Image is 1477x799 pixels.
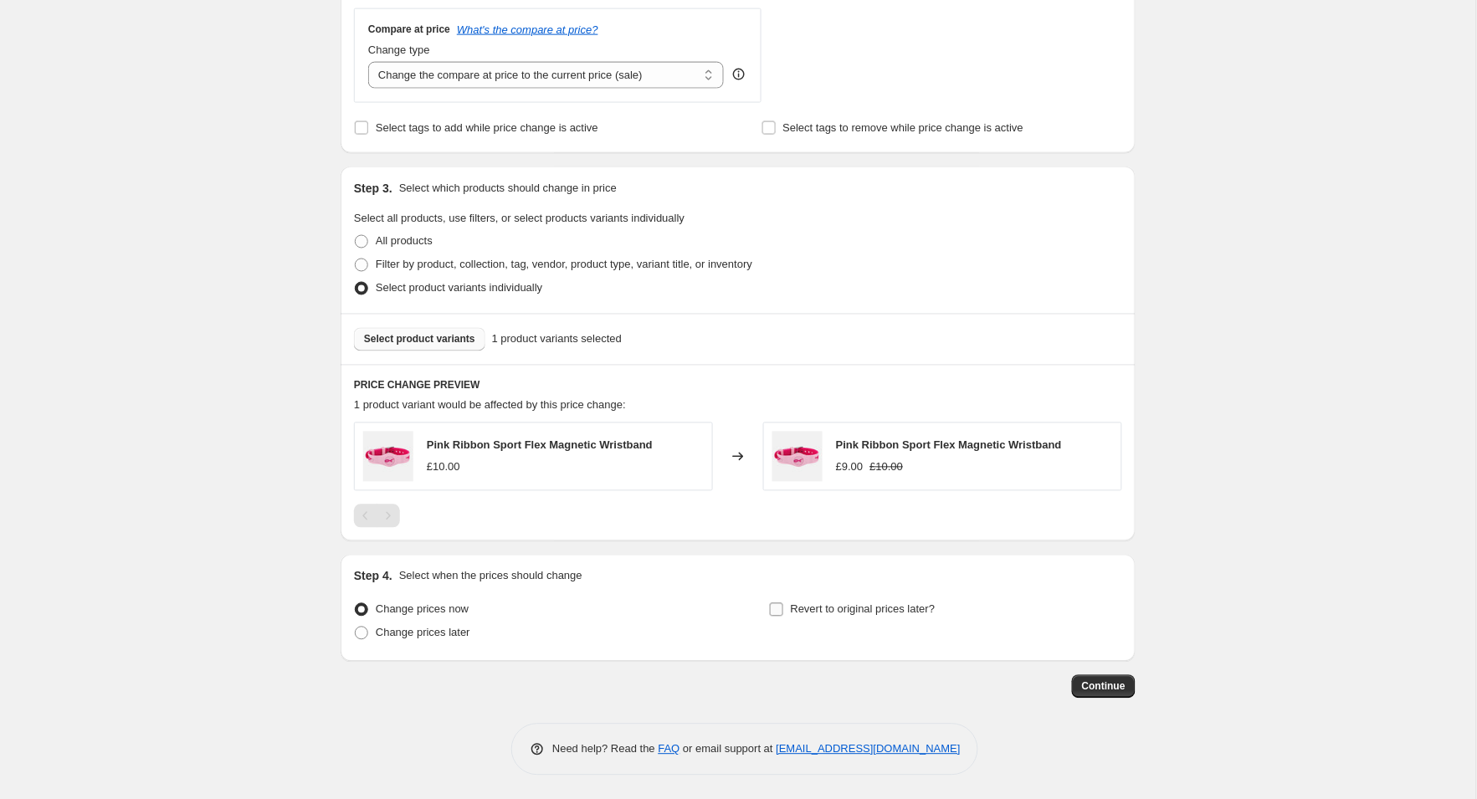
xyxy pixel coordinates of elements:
img: sport-flex-pink-ribbon-L-2022_80x.jpg [363,432,413,482]
a: [EMAIL_ADDRESS][DOMAIN_NAME] [777,743,961,755]
button: What's the compare at price? [457,23,598,36]
span: or email support at [680,743,777,755]
span: Select tags to add while price change is active [376,121,598,134]
nav: Pagination [354,504,400,528]
span: Change prices now [376,603,469,616]
p: Select when the prices should change [399,568,582,585]
button: Select product variants [354,328,485,351]
span: Filter by product, collection, tag, vendor, product type, variant title, or inventory [376,259,752,271]
span: Change prices later [376,627,470,639]
div: £9.00 [836,459,864,476]
div: help [731,66,747,83]
h2: Step 3. [354,180,392,197]
span: Select tags to remove while price change is active [783,121,1024,134]
span: Select product variants individually [376,282,542,295]
span: All products [376,235,433,248]
span: Revert to original prices later? [791,603,936,616]
h6: PRICE CHANGE PREVIEW [354,379,1122,392]
button: Continue [1072,675,1136,699]
strike: £10.00 [870,459,904,476]
span: Continue [1082,680,1126,694]
span: Select product variants [364,333,475,346]
h3: Compare at price [368,23,450,36]
span: Pink Ribbon Sport Flex Magnetic Wristband [836,439,1062,452]
a: FAQ [659,743,680,755]
span: Pink Ribbon Sport Flex Magnetic Wristband [427,439,653,452]
span: 1 product variant would be affected by this price change: [354,399,626,412]
span: 1 product variants selected [492,331,622,348]
p: Select which products should change in price [399,180,617,197]
span: Change type [368,44,430,56]
h2: Step 4. [354,568,392,585]
span: Need help? Read the [552,743,659,755]
img: sport-flex-pink-ribbon-L-2022_80x.jpg [772,432,823,482]
span: Select all products, use filters, or select products variants individually [354,212,685,224]
div: £10.00 [427,459,460,476]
